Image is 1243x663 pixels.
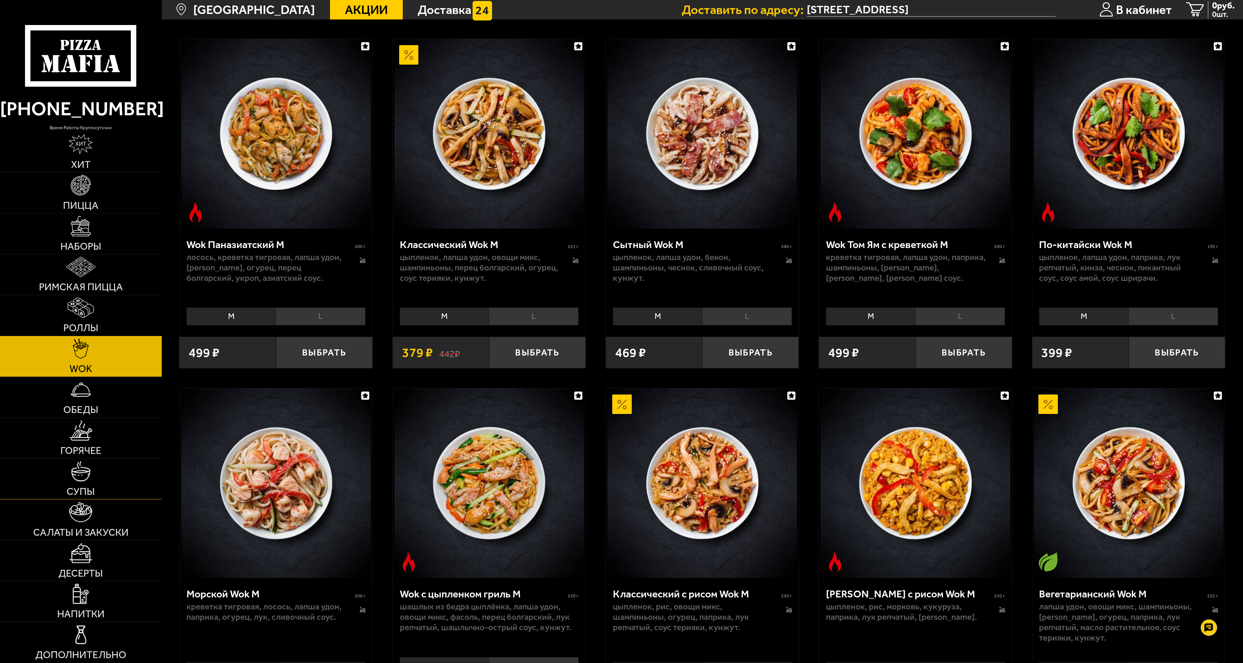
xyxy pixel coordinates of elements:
[394,39,584,229] img: Классический Wok M
[63,405,98,415] span: Обеды
[418,4,471,16] span: Доставка
[439,346,460,359] s: 442 ₽
[186,307,276,325] li: M
[1041,346,1072,359] span: 399 ₽
[1212,11,1235,19] span: 0 шт.
[1032,388,1225,578] a: АкционныйВегетарианское блюдоВегетарианский Wok M
[39,282,123,292] span: Римская пицца
[63,323,98,333] span: Роллы
[613,588,780,600] div: Классический с рисом Wok M
[63,201,98,211] span: Пицца
[568,244,578,249] span: 225 г
[994,593,1005,599] span: 230 г
[916,337,1012,369] button: Выбрать
[1038,203,1058,222] img: Острое блюдо
[58,569,103,579] span: Десерты
[181,39,371,229] img: Wok Паназиатский M
[345,4,388,16] span: Акции
[60,242,101,252] span: Наборы
[613,307,702,325] li: M
[606,39,799,229] a: Сытный Wok M
[828,346,859,359] span: 499 ₽
[186,602,347,622] p: креветка тигровая, лосось, лапша удон, паприка, огурец, лук, сливочный соус.
[1128,307,1218,325] li: L
[402,346,433,359] span: 379 ₽
[781,244,792,249] span: 200 г
[70,364,92,374] span: WOK
[819,388,1012,578] a: Острое блюдоКарри с рисом Wok M
[394,388,584,578] img: Wok с цыпленком гриль M
[825,552,845,572] img: Острое блюдо
[807,3,1055,17] input: Ваш адрес доставки
[57,609,105,619] span: Напитки
[355,244,365,249] span: 200 г
[400,238,566,251] div: Классический Wok M
[1212,1,1235,10] span: 0 руб.
[1032,39,1225,229] a: Острое блюдоПо-китайски Wok M
[1129,337,1225,369] button: Выбрать
[615,346,646,359] span: 469 ₽
[1034,388,1224,578] img: Вегетарианский Wok M
[915,307,1005,325] li: L
[1034,39,1224,229] img: По-китайски Wok M
[781,593,792,599] span: 230 г
[826,307,915,325] li: M
[613,602,773,633] p: цыпленок, рис, овощи микс, шампиньоны, огурец, паприка, лук репчатый, соус терияки, кунжут.
[1039,252,1199,283] p: цыпленок, лапша удон, паприка, лук репчатый, кинза, чеснок, пикантный соус, соус Амой, соус шрирачи.
[1039,307,1128,325] li: M
[67,487,95,497] span: Супы
[826,602,986,622] p: цыпленок, рис, морковь, кукуруза, паприка, лук репчатый, [PERSON_NAME].
[186,252,347,283] p: лосось, креветка тигровая, лапша удон, [PERSON_NAME], огурец, перец болгарский, укроп, азиатский ...
[393,39,586,229] a: АкционныйКлассический Wok M
[1038,394,1058,414] img: Акционный
[399,45,419,65] img: Акционный
[1039,602,1199,643] p: лапша удон, овощи микс, шампиньоны, [PERSON_NAME], огурец, паприка, лук репчатый, масло раститель...
[186,203,205,222] img: Острое блюдо
[400,588,566,600] div: Wok с цыпленком гриль M
[473,1,492,20] img: 15daf4d41897b9f0e9f617042186c801.svg
[355,593,365,599] span: 200 г
[400,252,560,283] p: цыпленок, лапша удон, овощи микс, шампиньоны, перец болгарский, огурец, соус терияки, кунжут.
[607,388,797,578] img: Классический с рисом Wok M
[276,307,365,325] li: L
[1207,244,1218,249] span: 190 г
[1038,552,1058,572] img: Вегетарианское блюдо
[393,388,586,578] a: Острое блюдоWok с цыпленком гриль M
[399,552,419,572] img: Острое блюдо
[826,238,993,251] div: Wok Том Ям с креветкой M
[607,39,797,229] img: Сытный Wok M
[489,307,578,325] li: L
[820,39,1010,229] img: Wok Том Ям с креветкой M
[193,4,315,16] span: [GEOGRAPHIC_DATA]
[179,388,373,578] a: Морской Wok M
[71,160,91,170] span: Хит
[825,203,845,222] img: Острое блюдо
[826,252,986,283] p: креветка тигровая, лапша удон, паприка, шампиньоны, [PERSON_NAME], [PERSON_NAME], [PERSON_NAME] с...
[826,588,993,600] div: [PERSON_NAME] с рисом Wok M
[606,388,799,578] a: АкционныйКлассический с рисом Wok M
[186,588,353,600] div: Морской Wok M
[682,4,807,16] span: Доставить по адресу:
[1207,593,1218,599] span: 225 г
[60,446,101,456] span: Горячее
[613,238,780,251] div: Сытный Wok M
[276,337,373,369] button: Выбрать
[994,244,1005,249] span: 200 г
[819,39,1012,229] a: Острое блюдоWok Том Ям с креветкой M
[1039,588,1206,600] div: Вегетарианский Wok M
[1116,4,1172,16] span: В кабинет
[568,593,578,599] span: 230 г
[1039,238,1206,251] div: По-китайски Wok M
[400,307,489,325] li: M
[33,528,129,538] span: Салаты и закуски
[189,346,220,359] span: 499 ₽
[702,307,792,325] li: L
[807,3,1055,17] span: Россия, Санкт-Петербург, проспект Металлистов, 21к3
[181,388,371,578] img: Морской Wok M
[489,337,586,369] button: Выбрать
[35,650,126,660] span: Дополнительно
[612,394,632,414] img: Акционный
[179,39,373,229] a: Острое блюдоWok Паназиатский M
[820,388,1010,578] img: Карри с рисом Wok M
[613,252,773,283] p: цыпленок, лапша удон, бекон, шампиньоны, чеснок, сливочный соус, кунжут.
